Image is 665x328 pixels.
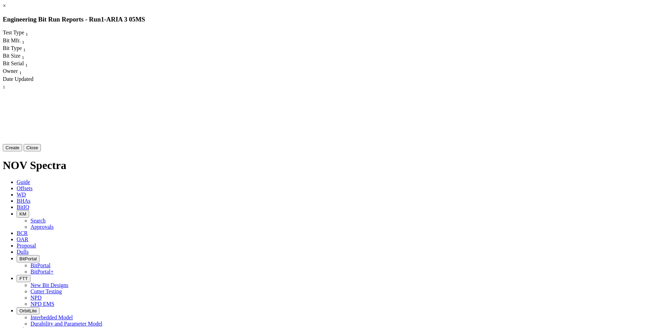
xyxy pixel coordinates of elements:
h1: NOV Spectra [3,159,662,172]
a: BitPortal+ [30,269,54,275]
div: Sort None [3,60,41,68]
sub: 1 [22,55,24,60]
a: Durability and Parameter Model [30,321,103,327]
a: BitPortal [30,262,51,268]
a: Cutter Testing [30,288,62,294]
span: Bit Mfr. [3,37,21,43]
span: BCR [17,230,28,236]
div: Date Updated Sort None [3,76,37,90]
span: WD [17,192,26,197]
div: Bit Mfr. Sort None [3,37,37,45]
span: Bit Size [3,53,20,59]
a: × [3,3,6,9]
button: Create [3,144,22,151]
div: Sort None [3,76,37,90]
span: KM [19,211,26,217]
span: Owner [3,68,18,74]
span: Proposal [17,243,36,249]
h3: Engineering Bit Run Reports - Run - [3,16,662,23]
div: Bit Size Sort None [3,53,37,60]
div: Owner Sort None [3,68,37,76]
span: Guide [17,179,30,185]
a: Interbedded Model [30,314,73,320]
span: Sort None [23,45,26,51]
span: Sort None [26,30,28,35]
span: BHAs [17,198,30,204]
div: Test Type Sort None [3,30,41,37]
span: Test Type [3,30,24,35]
div: Bit Type Sort None [3,45,37,53]
span: FTT [19,276,28,281]
div: Sort None [3,37,37,45]
a: New Bit Designs [30,282,68,288]
div: Sort None [3,45,37,53]
sub: 1 [26,32,28,37]
span: Sort None [3,82,5,88]
span: Offsets [17,185,33,191]
div: Bit Serial Sort None [3,60,41,68]
span: Sort None [22,37,25,43]
sub: 1 [23,47,26,52]
span: BitPortal [19,256,37,261]
span: Bit Serial [3,60,24,66]
sub: 1 [19,70,22,76]
span: OAR [17,236,28,242]
span: BitIQ [17,204,29,210]
button: Close [24,144,41,151]
div: Sort None [3,30,41,37]
span: Dulls [17,249,29,255]
a: NPD [30,295,42,301]
span: Sort None [22,53,24,59]
span: Sort None [19,68,22,74]
span: Date Updated [3,76,33,82]
div: Sort None [3,68,37,76]
span: ARIA 3 05MS [106,16,145,23]
sub: 1 [3,84,5,90]
span: Sort None [25,60,28,66]
span: OrbitLite [19,308,37,313]
sub: 1 [25,62,28,68]
span: Bit Type [3,45,22,51]
a: Search [30,218,46,224]
div: Sort None [3,53,37,60]
sub: 1 [22,40,25,45]
a: Approvals [30,224,54,230]
span: 1 [101,16,104,23]
a: NPD EMS [30,301,54,307]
